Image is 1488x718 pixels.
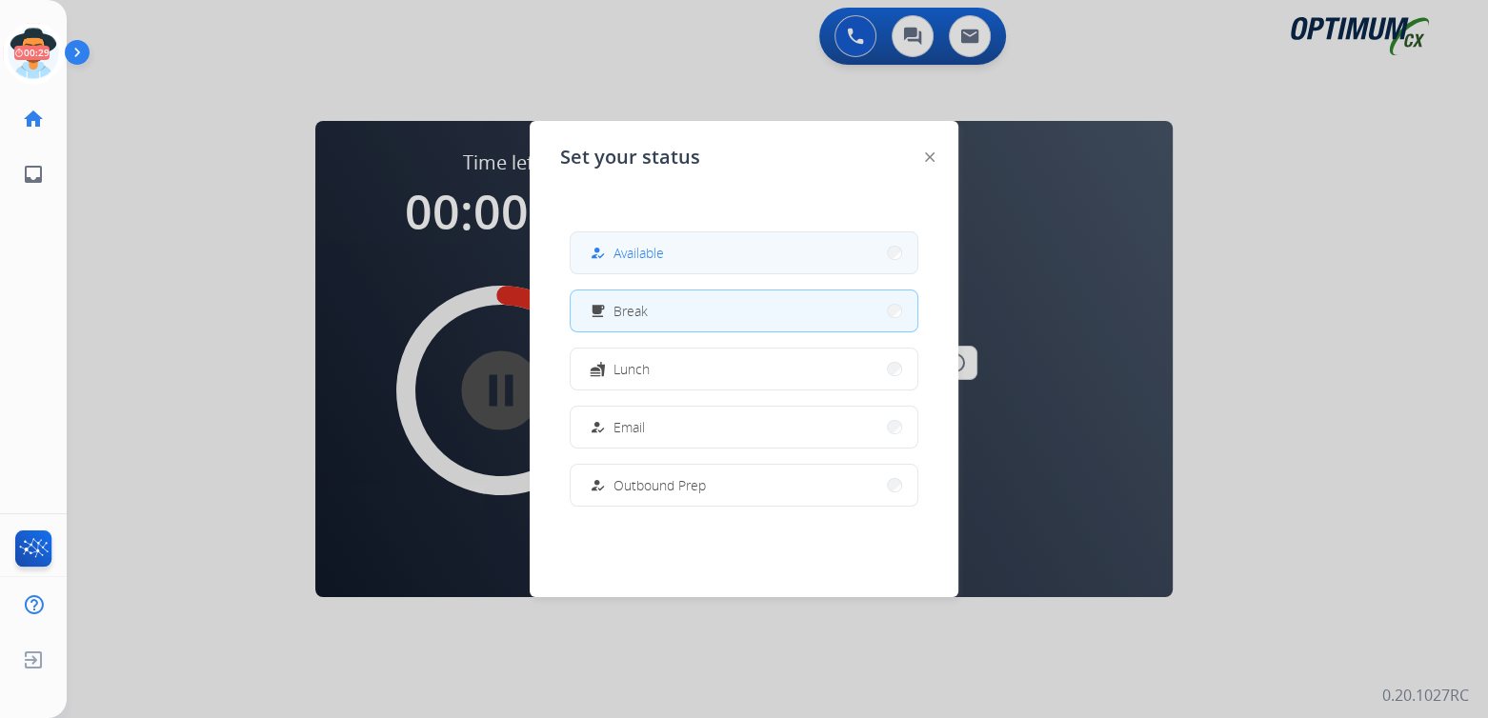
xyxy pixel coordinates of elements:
span: Set your status [560,144,700,170]
button: Outbound Prep [571,465,917,506]
span: Available [613,243,664,263]
button: Lunch [571,349,917,389]
mat-icon: home [22,108,45,130]
mat-icon: free_breakfast [590,303,606,319]
button: Email [571,407,917,448]
span: Break [613,301,648,321]
mat-icon: how_to_reg [590,419,606,435]
mat-icon: how_to_reg [590,477,606,493]
mat-icon: fastfood [590,361,606,377]
mat-icon: how_to_reg [590,245,606,261]
p: 0.20.1027RC [1382,684,1469,707]
button: Break [571,290,917,331]
span: Email [613,417,645,437]
button: Available [571,232,917,273]
img: close-button [925,152,935,162]
span: Outbound Prep [613,475,706,495]
mat-icon: inbox [22,163,45,186]
span: Lunch [613,359,650,379]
